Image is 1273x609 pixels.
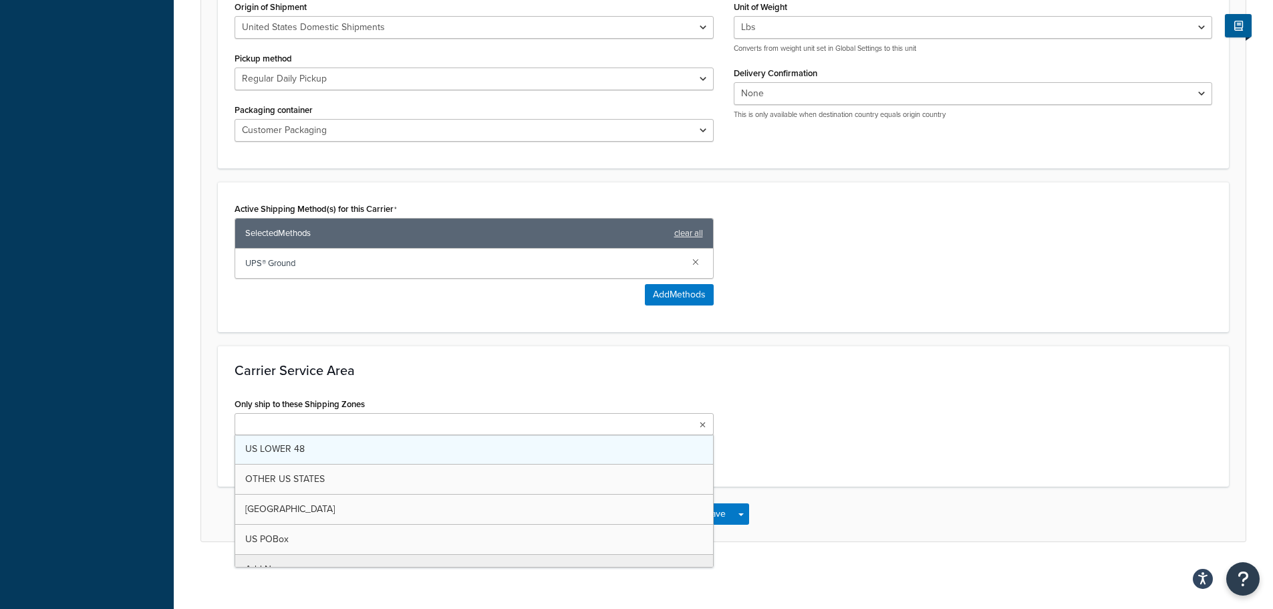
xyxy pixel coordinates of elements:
button: AddMethods [645,284,714,306]
span: UPS® Ground [245,254,682,273]
label: Packaging container [235,105,313,115]
label: Active Shipping Method(s) for this Carrier [235,204,397,215]
button: Save [698,503,734,525]
span: Add New [245,562,283,576]
a: US POBox [235,525,713,554]
button: Show Help Docs [1225,14,1252,37]
span: OTHER US STATES [245,472,325,486]
span: [GEOGRAPHIC_DATA] [245,502,335,516]
button: Open Resource Center [1226,562,1260,596]
p: Converts from weight unit set in Global Settings to this unit [734,43,1213,53]
label: Pickup method [235,53,292,64]
h3: Carrier Service Area [235,363,1212,378]
span: Selected Methods [245,224,668,243]
a: US LOWER 48 [235,435,713,464]
p: This is only available when destination country equals origin country [734,110,1213,120]
a: Add New [235,555,713,584]
span: US LOWER 48 [245,442,305,456]
a: clear all [674,224,703,243]
span: US POBox [245,532,289,546]
label: Delivery Confirmation [734,68,817,78]
label: Only ship to these Shipping Zones [235,399,365,409]
a: OTHER US STATES [235,465,713,494]
label: Unit of Weight [734,2,787,12]
a: [GEOGRAPHIC_DATA] [235,495,713,524]
label: Origin of Shipment [235,2,307,12]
